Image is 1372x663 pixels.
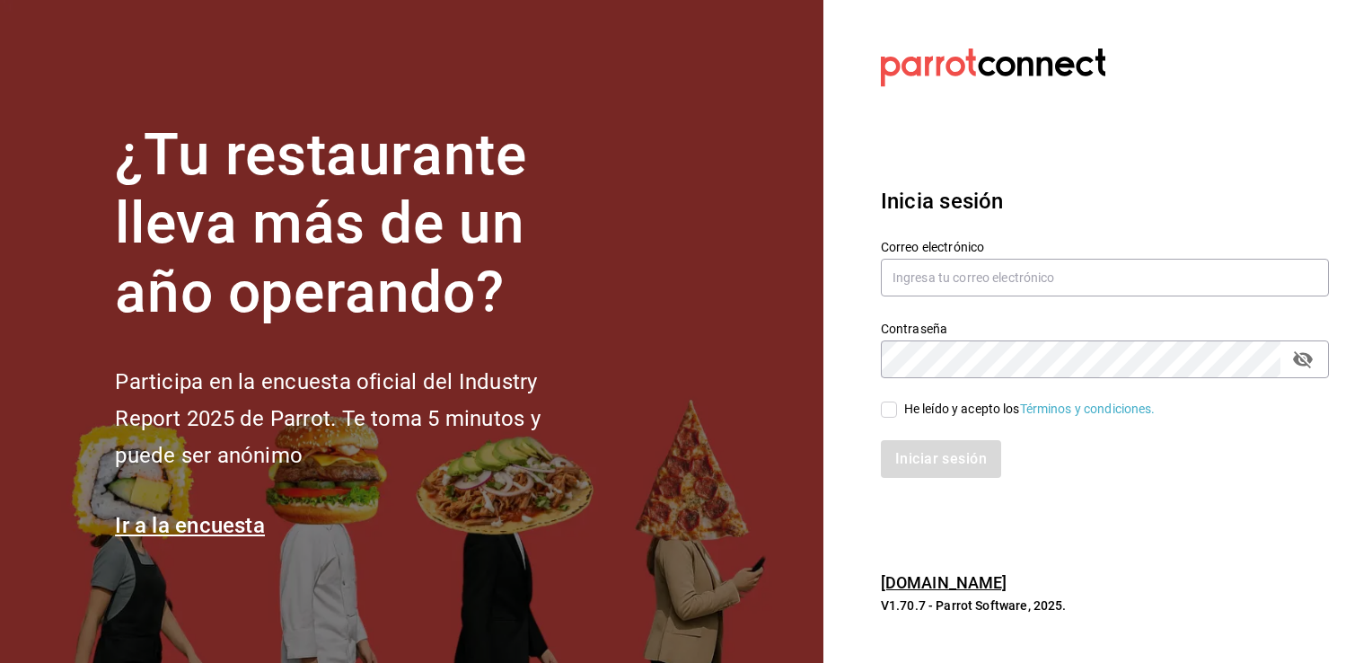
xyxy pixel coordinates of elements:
button: passwordField [1288,344,1318,375]
h3: Inicia sesión [881,185,1329,217]
a: Términos y condiciones. [1020,402,1156,416]
div: He leído y acepto los [904,400,1156,419]
label: Contraseña [881,322,1329,334]
h1: ¿Tu restaurante lleva más de un año operando? [115,121,600,328]
p: V1.70.7 - Parrot Software, 2025. [881,597,1329,614]
h2: Participa en la encuesta oficial del Industry Report 2025 de Parrot. Te toma 5 minutos y puede se... [115,364,600,473]
a: Ir a la encuesta [115,513,265,538]
a: [DOMAIN_NAME] [881,573,1007,592]
label: Correo electrónico [881,240,1329,252]
input: Ingresa tu correo electrónico [881,259,1329,296]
